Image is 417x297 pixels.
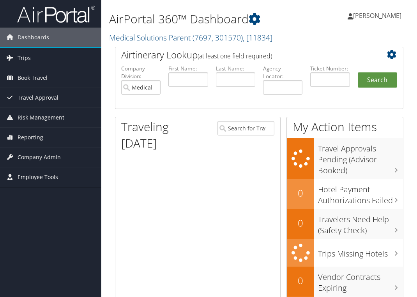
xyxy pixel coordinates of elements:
[198,52,272,60] span: (at least one field required)
[217,121,274,135] input: Search for Traveler
[18,167,58,187] span: Employee Tools
[18,88,58,107] span: Travel Approval
[287,274,314,287] h2: 0
[18,48,31,68] span: Trips
[353,11,401,20] span: [PERSON_NAME]
[121,65,161,81] label: Company - Division:
[287,216,314,230] h2: 0
[109,11,309,27] h1: AirPortal 360™ Dashboard
[216,65,255,72] label: Last Name:
[18,128,43,147] span: Reporting
[18,148,61,167] span: Company Admin
[287,209,403,239] a: 0Travelers Need Help (Safety Check)
[287,119,403,135] h1: My Action Items
[287,239,403,267] a: Trips Missing Hotels
[18,28,49,47] span: Dashboards
[318,180,403,206] h3: Hotel Payment Authorizations Failed
[263,65,302,81] label: Agency Locator:
[18,68,48,88] span: Book Travel
[318,210,403,236] h3: Travelers Need Help (Safety Check)
[318,139,403,176] h3: Travel Approvals Pending (Advisor Booked)
[287,138,403,179] a: Travel Approvals Pending (Advisor Booked)
[168,65,208,72] label: First Name:
[243,32,272,43] span: , [ 11834 ]
[358,72,397,88] button: Search
[109,32,272,43] a: Medical Solutions Parent
[348,4,409,27] a: [PERSON_NAME]
[318,244,403,259] h3: Trips Missing Hotels
[310,65,350,72] label: Ticket Number:
[318,268,403,293] h3: Vendor Contracts Expiring
[121,119,206,151] h1: Traveling [DATE]
[18,108,64,127] span: Risk Management
[121,48,373,62] h2: Airtinerary Lookup
[287,267,403,297] a: 0Vendor Contracts Expiring
[287,179,403,209] a: 0Hotel Payment Authorizations Failed
[193,32,243,43] span: ( 7697, 301570 )
[287,186,314,200] h2: 0
[17,5,95,23] img: airportal-logo.png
